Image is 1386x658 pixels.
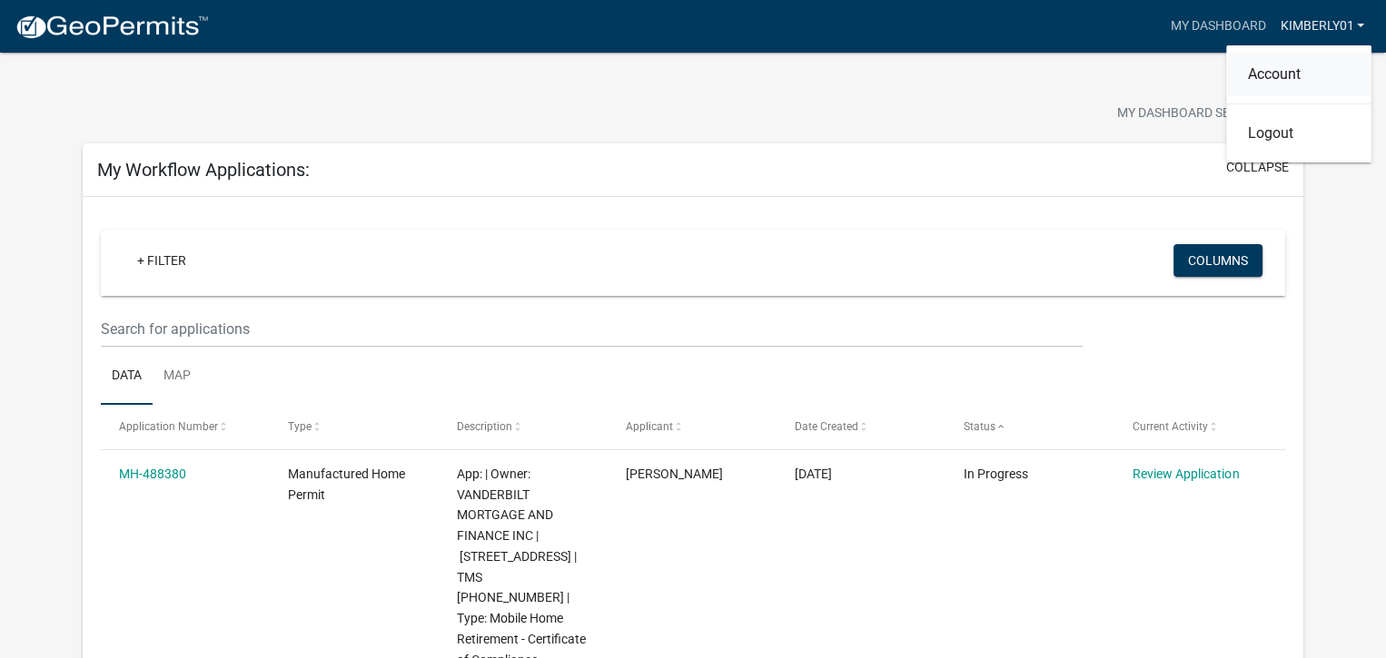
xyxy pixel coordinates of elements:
span: 10/06/2025 [795,466,832,481]
h5: My Workflow Applications: [97,159,310,181]
span: Status [964,420,995,433]
a: Map [153,348,202,406]
a: Account [1226,53,1371,96]
span: Kimberly Rice [626,466,723,481]
button: collapse [1226,158,1289,177]
input: Search for applications [101,310,1083,348]
span: Description [457,420,512,433]
a: Data [101,348,153,406]
span: Application Number [118,420,217,433]
a: My Dashboard [1163,9,1272,44]
datatable-header-cell: Type [270,405,439,448]
div: kimberly01 [1226,45,1371,162]
span: In Progress [964,466,1028,481]
datatable-header-cell: Applicant [609,405,777,448]
span: My Dashboard Settings [1117,103,1273,125]
span: Manufactured Home Permit [288,466,405,502]
a: MH-488380 [118,466,185,481]
a: Review Application [1133,466,1239,481]
span: Date Created [795,420,858,433]
datatable-header-cell: Current Activity [1115,405,1284,448]
button: Columns [1173,244,1262,277]
datatable-header-cell: Date Created [777,405,946,448]
a: kimberly01 [1272,9,1371,44]
datatable-header-cell: Status [946,405,1115,448]
span: Type [288,420,312,433]
button: My Dashboard Settingssettings [1103,96,1313,132]
datatable-header-cell: Application Number [101,405,270,448]
datatable-header-cell: Description [440,405,609,448]
span: Applicant [626,420,673,433]
a: + Filter [123,244,201,277]
a: Logout [1226,112,1371,155]
span: Current Activity [1133,420,1208,433]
